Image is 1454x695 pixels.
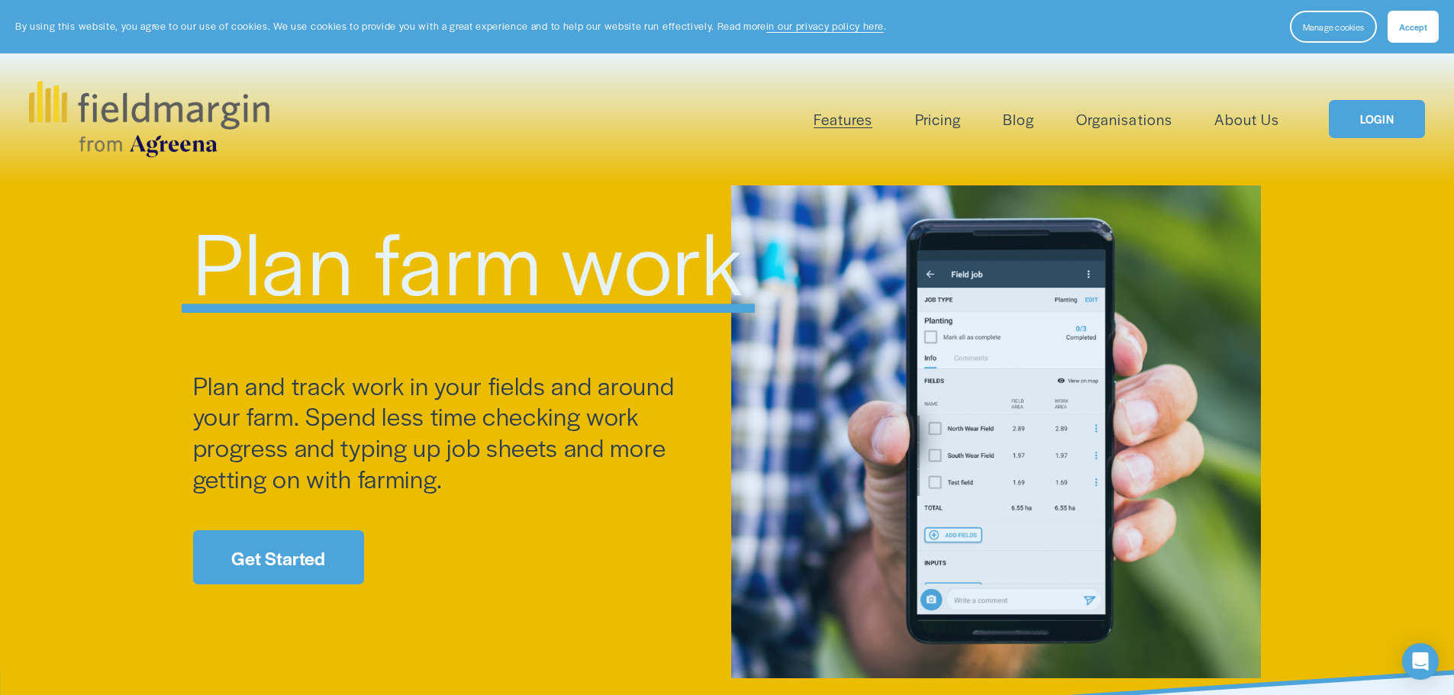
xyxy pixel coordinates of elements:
a: in our privacy policy here [766,19,884,33]
a: About Us [1214,107,1279,132]
a: Pricing [915,107,961,132]
span: Plan farm work [193,199,744,320]
button: Manage cookies [1290,11,1377,43]
span: Features [814,108,872,130]
span: Manage cookies [1303,21,1364,33]
img: fieldmargin.com [29,81,269,157]
div: Open Intercom Messenger [1402,643,1439,680]
button: Accept [1388,11,1439,43]
a: folder dropdown [814,107,872,132]
a: Organisations [1076,107,1172,132]
span: Plan and track work in your fields and around your farm. Spend less time checking work progress a... [193,368,680,495]
a: Get Started [193,530,364,584]
p: By using this website, you agree to our use of cookies. We use cookies to provide you with a grea... [15,19,886,34]
span: Accept [1399,21,1427,33]
a: Blog [1003,107,1034,132]
a: LOGIN [1329,100,1425,139]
